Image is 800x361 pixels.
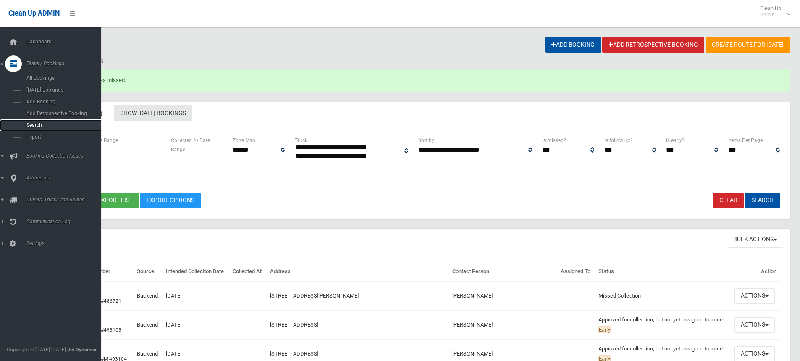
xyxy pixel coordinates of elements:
td: Missed Collection [595,281,731,311]
a: Show [DATE] Bookings [114,105,192,121]
button: Actions [734,317,775,333]
button: Export list [92,193,139,208]
a: [STREET_ADDRESS] [270,321,318,328]
a: Add Booking [545,37,601,53]
th: Address [267,262,449,282]
th: Action [731,262,780,282]
label: Truck [295,136,307,145]
small: Admin [760,11,781,18]
a: Export Options [140,193,201,208]
a: [STREET_ADDRESS][PERSON_NAME] [270,292,359,299]
th: Collected At [229,262,266,282]
a: Add Retrospective Booking [602,37,704,53]
span: Booking Collection Issues [24,153,107,159]
div: Booking marked as missed. [37,69,790,92]
a: Create route for [DATE] [706,37,790,53]
a: #486721 [101,298,121,304]
span: All Bookings [24,75,100,81]
a: Clear [713,193,744,208]
a: [STREET_ADDRESS] [270,350,318,357]
span: Search [24,122,100,128]
td: [PERSON_NAME] [449,281,557,311]
span: Copyright © [DATE]-[DATE] [7,347,66,353]
th: Intended Collection Date [163,262,230,282]
td: [DATE] [163,281,230,311]
button: Bulk Actions [727,232,783,248]
button: Search [745,193,780,208]
span: [DATE] Bookings [24,87,100,93]
th: Assigned To [557,262,595,282]
span: Settings [24,240,107,246]
span: Dashboard [24,39,107,45]
span: Addresses [24,175,107,181]
span: Early [598,326,611,333]
td: [DATE] [163,311,230,340]
button: Actions [734,288,775,304]
th: Contact Person [449,262,557,282]
th: Source [134,262,162,282]
span: Add Retrospective Booking [24,111,100,116]
span: Drivers, Trucks and Routes [24,197,107,203]
span: Clean Up ADMIN [8,9,60,17]
strong: Jet Dynamics [67,347,97,353]
td: Backend [134,281,162,311]
td: [PERSON_NAME] [449,311,557,340]
td: Backend [134,311,162,340]
span: Report [24,134,100,140]
th: Status [595,262,731,282]
span: Add Booking [24,99,100,105]
span: Clean Up [756,5,790,18]
td: Approved for collection, but not yet assigned to route [595,311,731,340]
span: Tasks / Bookings [24,61,107,66]
a: #493103 [101,327,121,333]
span: Communication Log [24,219,107,224]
